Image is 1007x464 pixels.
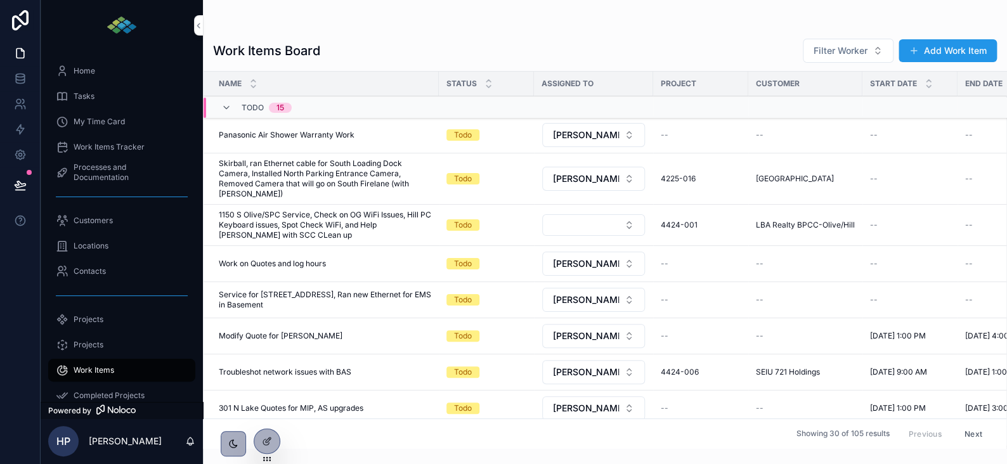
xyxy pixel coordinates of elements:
[48,333,195,356] a: Projects
[454,294,472,306] div: Todo
[553,293,619,306] span: [PERSON_NAME]
[661,130,741,140] a: --
[965,130,973,140] span: --
[454,403,472,414] div: Todo
[756,220,855,230] a: LBA Realty BPCC-Olive/Hill
[542,287,646,313] a: Select Button
[542,251,646,276] a: Select Button
[870,130,878,140] span: --
[446,79,477,89] span: Status
[542,323,646,349] a: Select Button
[956,423,991,443] button: Next
[542,167,645,191] button: Select Button
[454,366,472,378] div: Todo
[814,44,867,57] span: Filter Worker
[756,403,855,413] a: --
[219,259,326,269] span: Work on Quotes and log hours
[48,110,195,133] a: My Time Card
[661,220,698,230] a: 4424-001
[74,266,106,276] span: Contacts
[661,174,696,184] a: 4225-016
[454,219,472,231] div: Todo
[446,366,526,378] a: Todo
[965,174,973,184] span: --
[219,403,431,413] a: 301 N Lake Quotes for MIP, AS upgrades
[870,220,950,230] a: --
[454,330,472,342] div: Todo
[870,403,950,413] a: [DATE] 1:00 PM
[48,161,195,184] a: Processes and Documentation
[219,79,242,89] span: Name
[661,367,699,377] a: 4424-006
[74,365,114,375] span: Work Items
[553,172,619,185] span: [PERSON_NAME]
[542,214,646,236] a: Select Button
[446,129,526,141] a: Todo
[870,331,926,341] span: [DATE] 1:00 PM
[74,66,95,76] span: Home
[446,403,526,414] a: Todo
[41,51,203,402] div: scrollable content
[219,130,431,140] a: Panasonic Air Shower Warranty Work
[661,259,741,269] a: --
[219,158,431,199] a: Skirball, ran Ethernet cable for South Loading Dock Camera, Installed North Parking Entrance Came...
[48,260,195,283] a: Contacts
[542,359,646,385] a: Select Button
[542,288,645,312] button: Select Button
[870,130,950,140] a: --
[74,142,145,152] span: Work Items Tracker
[756,295,855,305] a: --
[756,174,834,184] a: [GEOGRAPHIC_DATA]
[965,220,973,230] span: --
[542,214,645,236] button: Select Button
[48,359,195,382] a: Work Items
[219,331,342,341] span: Modify Quote for [PERSON_NAME]
[756,130,855,140] a: --
[276,103,284,113] div: 15
[756,174,855,184] a: [GEOGRAPHIC_DATA]
[41,402,203,418] a: Powered by
[756,259,763,269] span: --
[965,295,973,305] span: --
[454,173,472,184] div: Todo
[89,435,162,448] p: [PERSON_NAME]
[74,314,103,325] span: Projects
[219,210,431,240] span: 1150 S Olive/SPC Service, Check on OG WiFi Issues, Hill PC Keyboard issues, Spot Check WiFi, and ...
[803,39,893,63] button: Select Button
[48,85,195,108] a: Tasks
[870,79,917,89] span: Start Date
[756,367,820,377] a: SEIU 721 Holdings
[870,367,927,377] span: [DATE] 9:00 AM
[48,406,91,416] span: Powered by
[106,15,138,35] img: App logo
[454,129,472,141] div: Todo
[553,402,619,415] span: [PERSON_NAME]
[542,123,645,147] button: Select Button
[74,216,113,226] span: Customers
[870,174,950,184] a: --
[454,258,472,269] div: Todo
[661,331,668,341] span: --
[219,367,431,377] a: Troubleshot network issues with BAS
[756,79,800,89] span: Customer
[870,295,878,305] span: --
[661,295,668,305] span: --
[870,331,950,341] a: [DATE] 1:00 PM
[796,429,889,439] span: Showing 30 of 105 results
[48,235,195,257] a: Locations
[542,166,646,191] a: Select Button
[870,295,950,305] a: --
[661,403,741,413] a: --
[74,340,103,350] span: Projects
[74,117,125,127] span: My Time Card
[661,174,741,184] a: 4225-016
[756,403,763,413] span: --
[219,290,431,310] a: Service for [STREET_ADDRESS], Ran new Ethernet for EMS in Basement
[553,129,619,141] span: [PERSON_NAME]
